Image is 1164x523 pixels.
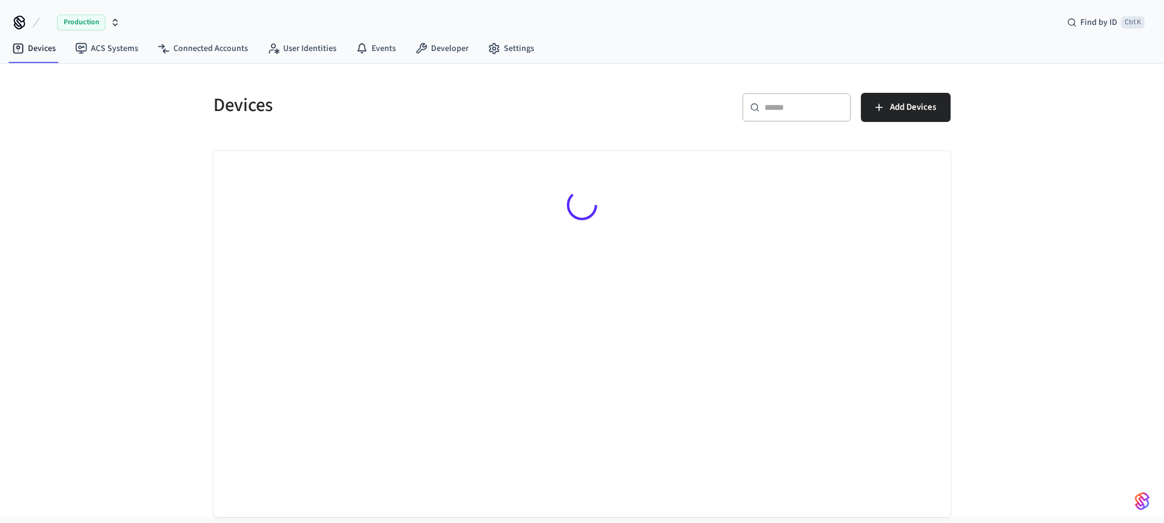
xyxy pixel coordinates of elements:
a: Events [346,38,406,59]
a: Settings [478,38,544,59]
a: User Identities [258,38,346,59]
h5: Devices [213,93,575,118]
a: Connected Accounts [148,38,258,59]
img: SeamLogoGradient.69752ec5.svg [1135,491,1149,511]
a: Devices [2,38,65,59]
span: Find by ID [1080,16,1117,29]
span: Add Devices [890,100,936,115]
span: Production [57,15,105,30]
a: ACS Systems [65,38,148,59]
div: Find by IDCtrl K [1057,12,1154,33]
a: Developer [406,38,478,59]
button: Add Devices [861,93,951,122]
span: Ctrl K [1121,16,1145,29]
